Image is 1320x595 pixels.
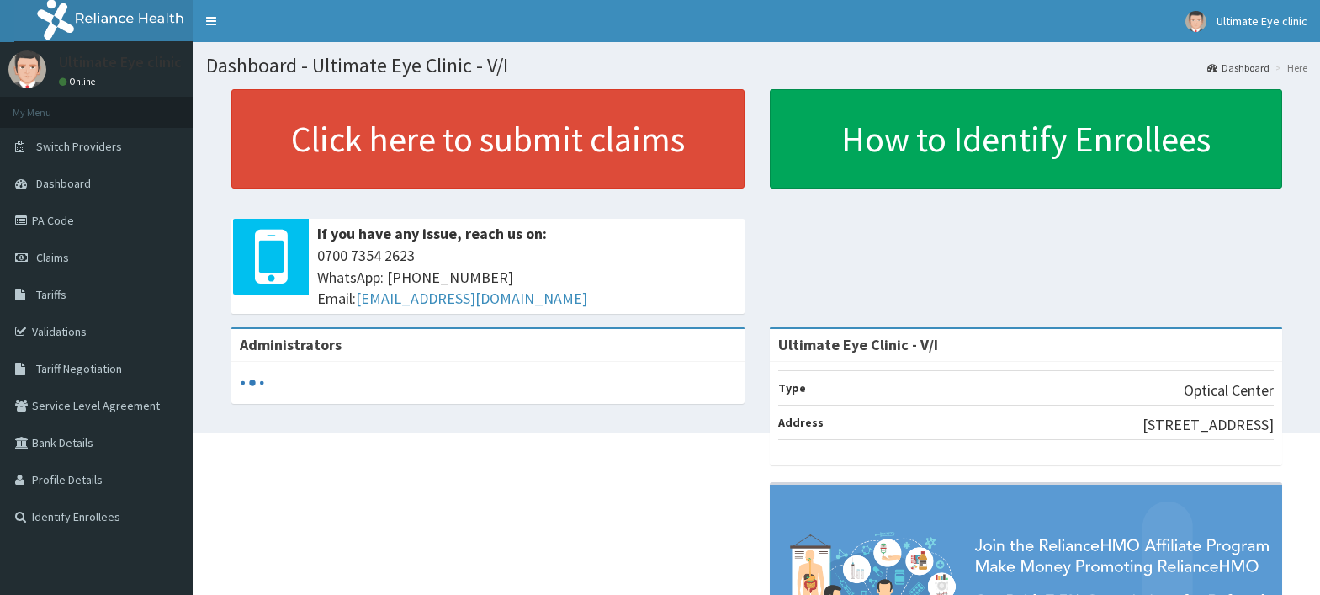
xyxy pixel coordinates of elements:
[770,89,1283,189] a: How to Identify Enrollees
[36,139,122,154] span: Switch Providers
[36,287,66,302] span: Tariffs
[1217,13,1307,29] span: Ultimate Eye clinic
[1142,414,1274,436] p: [STREET_ADDRESS]
[317,224,547,243] b: If you have any issue, reach us on:
[317,245,736,310] span: 0700 7354 2623 WhatsApp: [PHONE_NUMBER] Email:
[36,361,122,376] span: Tariff Negotiation
[1271,61,1307,75] li: Here
[778,335,938,354] strong: Ultimate Eye Clinic - V/I
[206,55,1307,77] h1: Dashboard - Ultimate Eye Clinic - V/I
[778,415,824,430] b: Address
[59,76,99,88] a: Online
[1207,61,1270,75] a: Dashboard
[240,370,265,396] svg: audio-loading
[59,55,182,70] p: Ultimate Eye clinic
[36,250,69,265] span: Claims
[8,50,46,88] img: User Image
[356,289,587,308] a: [EMAIL_ADDRESS][DOMAIN_NAME]
[231,89,745,189] a: Click here to submit claims
[778,380,806,396] b: Type
[240,335,342,354] b: Administrators
[1185,11,1206,32] img: User Image
[1184,380,1274,401] p: Optical Center
[36,176,91,191] span: Dashboard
